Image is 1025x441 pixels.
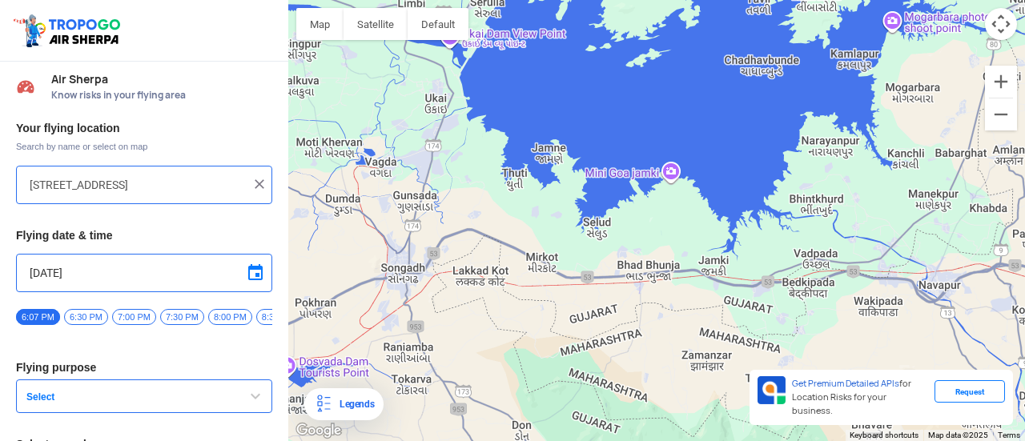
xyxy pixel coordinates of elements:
h3: Flying date & time [16,230,272,241]
input: Search your flying location [30,175,247,194]
span: 8:00 PM [208,309,252,325]
input: Select Date [30,263,259,283]
span: 7:00 PM [112,309,156,325]
button: Show satellite imagery [344,8,408,40]
button: Show street map [296,8,344,40]
div: Request [935,380,1005,403]
div: Legends [333,395,374,414]
span: Air Sherpa [51,73,272,86]
a: Terms [998,431,1020,439]
div: for Location Risks for your business. [786,376,935,419]
span: 6:30 PM [64,309,108,325]
span: 6:07 PM [16,309,60,325]
img: Premium APIs [758,376,786,404]
span: Map data ©2025 [928,431,988,439]
span: Search by name or select on map [16,140,272,153]
h3: Your flying location [16,122,272,134]
img: Risk Scores [16,77,35,96]
img: ic_close.png [251,176,267,192]
a: Open this area in Google Maps (opens a new window) [292,420,345,441]
img: ic_tgdronemaps.svg [12,12,126,49]
button: Select [16,379,272,413]
span: 8:30 PM [256,309,300,325]
span: 7:30 PM [160,309,204,325]
span: Know risks in your flying area [51,89,272,102]
button: Zoom in [985,66,1017,98]
span: Get Premium Detailed APIs [792,378,899,389]
button: Map camera controls [985,8,1017,40]
h3: Flying purpose [16,362,272,373]
img: Legends [314,395,333,414]
span: Select [20,391,220,403]
img: Google [292,420,345,441]
button: Keyboard shortcuts [850,430,918,441]
button: Zoom out [985,98,1017,130]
